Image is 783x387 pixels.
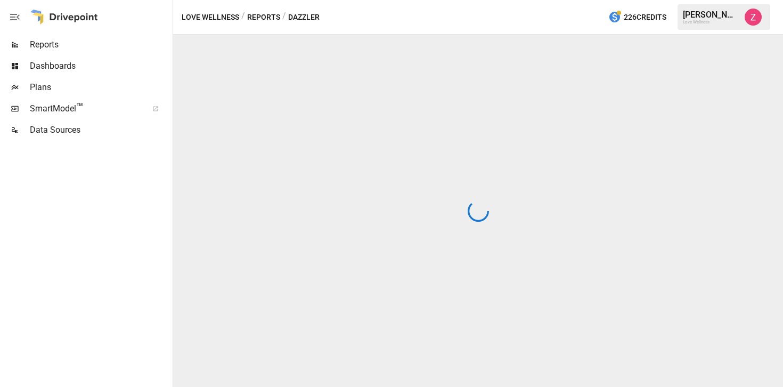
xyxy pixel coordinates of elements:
[683,10,738,20] div: [PERSON_NAME]
[282,11,286,24] div: /
[30,60,170,72] span: Dashboards
[624,11,666,24] span: 226 Credits
[30,102,141,115] span: SmartModel
[182,11,239,24] button: Love Wellness
[745,9,762,26] img: Zoe Keller
[76,101,84,114] span: ™
[30,124,170,136] span: Data Sources
[30,38,170,51] span: Reports
[683,20,738,25] div: Love Wellness
[247,11,280,24] button: Reports
[604,7,671,27] button: 226Credits
[30,81,170,94] span: Plans
[241,11,245,24] div: /
[738,2,768,32] button: Zoe Keller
